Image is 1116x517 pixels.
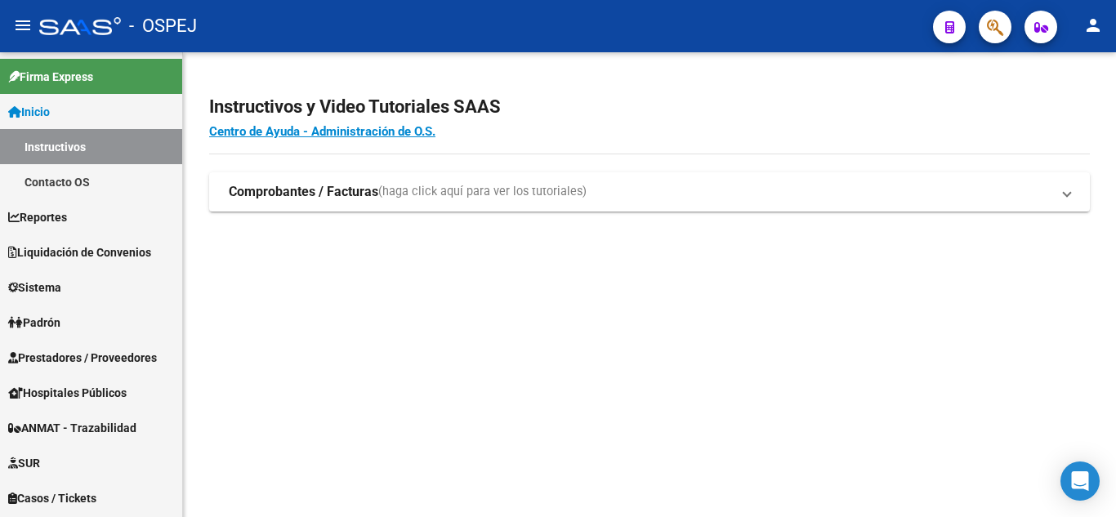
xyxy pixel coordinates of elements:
[1083,16,1103,35] mat-icon: person
[8,454,40,472] span: SUR
[229,183,378,201] strong: Comprobantes / Facturas
[1060,461,1100,501] div: Open Intercom Messenger
[209,124,435,139] a: Centro de Ayuda - Administración de O.S.
[8,68,93,86] span: Firma Express
[8,279,61,296] span: Sistema
[8,489,96,507] span: Casos / Tickets
[8,419,136,437] span: ANMAT - Trazabilidad
[8,208,67,226] span: Reportes
[8,384,127,402] span: Hospitales Públicos
[8,103,50,121] span: Inicio
[8,243,151,261] span: Liquidación de Convenios
[378,183,587,201] span: (haga click aquí para ver los tutoriales)
[209,172,1090,212] mat-expansion-panel-header: Comprobantes / Facturas(haga click aquí para ver los tutoriales)
[13,16,33,35] mat-icon: menu
[8,314,60,332] span: Padrón
[8,349,157,367] span: Prestadores / Proveedores
[129,8,197,44] span: - OSPEJ
[209,91,1090,123] h2: Instructivos y Video Tutoriales SAAS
